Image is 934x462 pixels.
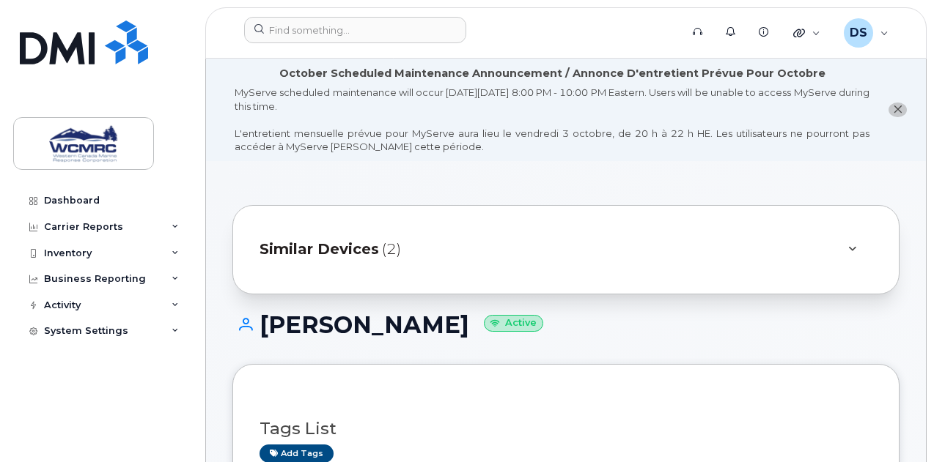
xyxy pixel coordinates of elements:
[889,103,907,118] button: close notification
[279,66,825,81] div: October Scheduled Maintenance Announcement / Annonce D'entretient Prévue Pour Octobre
[484,315,543,332] small: Active
[260,239,379,260] span: Similar Devices
[260,420,872,438] h3: Tags List
[382,239,401,260] span: (2)
[232,312,900,338] h1: [PERSON_NAME]
[235,86,869,154] div: MyServe scheduled maintenance will occur [DATE][DATE] 8:00 PM - 10:00 PM Eastern. Users will be u...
